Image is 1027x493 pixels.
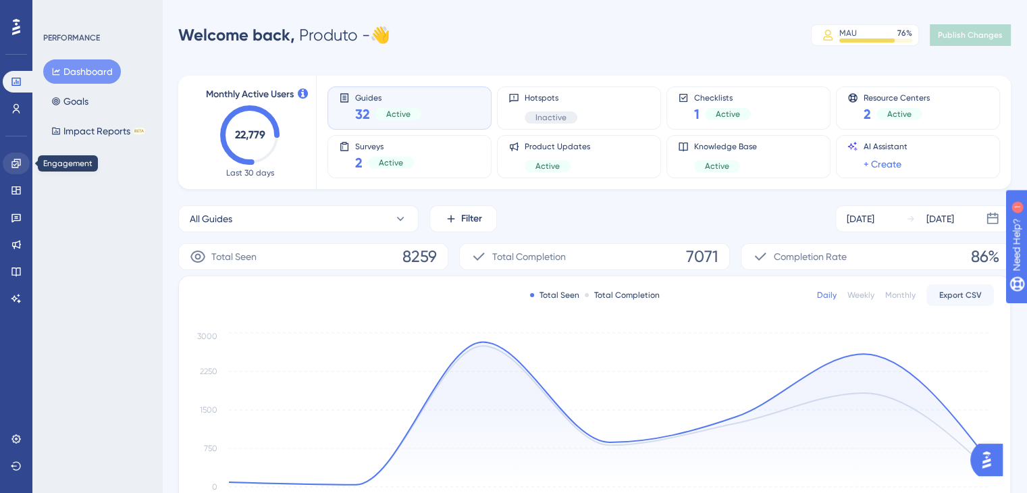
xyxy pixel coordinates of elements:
[226,167,274,178] span: Last 30 days
[133,128,145,134] div: BETA
[200,367,217,376] tspan: 2250
[204,444,217,453] tspan: 750
[535,112,567,123] span: Inactive
[178,205,419,232] button: All Guides
[43,32,100,43] div: PERFORMANCE
[716,109,740,120] span: Active
[864,141,907,152] span: AI Assistant
[705,161,729,172] span: Active
[386,109,411,120] span: Active
[43,119,153,143] button: Impact ReportsBETA
[355,153,363,172] span: 2
[190,211,232,227] span: All Guides
[694,105,700,124] span: 1
[585,290,660,301] div: Total Completion
[930,24,1011,46] button: Publish Changes
[897,28,912,38] div: 76 %
[926,211,954,227] div: [DATE]
[355,141,414,151] span: Surveys
[885,290,916,301] div: Monthly
[686,246,718,267] span: 7071
[530,290,579,301] div: Total Seen
[355,93,421,102] span: Guides
[694,141,757,152] span: Knowledge Base
[864,156,901,172] a: + Create
[525,141,590,152] span: Product Updates
[938,30,1003,41] span: Publish Changes
[200,405,217,415] tspan: 1500
[94,7,98,18] div: 1
[847,290,874,301] div: Weekly
[379,157,403,168] span: Active
[774,249,847,265] span: Completion Rate
[887,109,912,120] span: Active
[212,482,217,492] tspan: 0
[492,249,566,265] span: Total Completion
[461,211,482,227] span: Filter
[178,24,390,46] div: Produto - 👋
[43,59,121,84] button: Dashboard
[839,28,857,38] div: MAU
[864,105,871,124] span: 2
[864,93,930,102] span: Resource Centers
[355,105,370,124] span: 32
[206,86,294,103] span: Monthly Active Users
[694,93,751,102] span: Checklists
[43,89,97,113] button: Goals
[817,290,837,301] div: Daily
[535,161,560,172] span: Active
[525,93,577,103] span: Hotspots
[847,211,874,227] div: [DATE]
[402,246,437,267] span: 8259
[926,284,994,306] button: Export CSV
[178,25,295,45] span: Welcome back,
[32,3,84,20] span: Need Help?
[939,290,982,301] span: Export CSV
[971,246,999,267] span: 86%
[197,331,217,340] tspan: 3000
[970,440,1011,480] iframe: UserGuiding AI Assistant Launcher
[211,249,257,265] span: Total Seen
[235,128,265,141] text: 22,779
[429,205,497,232] button: Filter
